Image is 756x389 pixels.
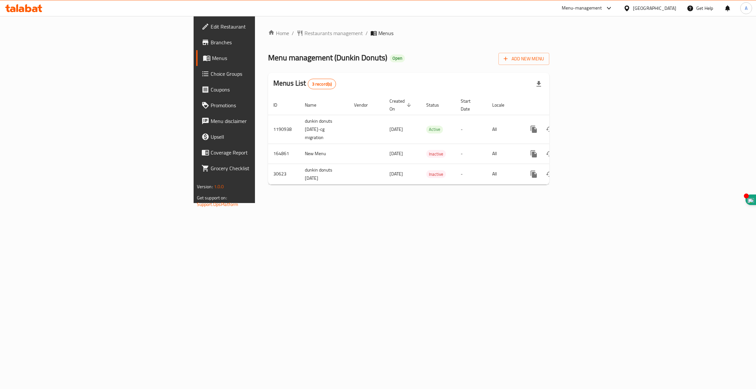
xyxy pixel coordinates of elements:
a: Restaurants management [297,29,363,37]
a: Branches [196,34,320,50]
a: Coverage Report [196,145,320,160]
td: All [487,144,521,164]
td: - [455,115,487,144]
h2: Menus List [273,78,336,89]
a: Choice Groups [196,66,320,82]
td: New Menu [300,144,349,164]
span: Coupons [211,86,315,93]
span: Choice Groups [211,70,315,78]
a: Upsell [196,129,320,145]
a: Promotions [196,97,320,113]
span: 1.0.0 [214,182,224,191]
td: dunkin donuts [DATE]-cg migration [300,115,349,144]
span: Start Date [461,97,479,113]
div: Menu-management [562,4,602,12]
td: All [487,164,521,184]
span: Open [390,55,405,61]
span: Grocery Checklist [211,164,315,172]
span: Menu disclaimer [211,117,315,125]
a: Grocery Checklist [196,160,320,176]
td: - [455,164,487,184]
button: more [526,166,542,182]
span: Inactive [426,150,446,158]
span: [DATE] [389,170,403,178]
button: Add New Menu [498,53,549,65]
span: Name [305,101,325,109]
div: Inactive [426,170,446,178]
span: Menus [378,29,393,37]
span: Add New Menu [504,55,544,63]
span: ID [273,101,286,109]
span: Restaurants management [304,29,363,37]
nav: breadcrumb [268,29,549,37]
a: Menu disclaimer [196,113,320,129]
div: Open [390,54,405,62]
td: All [487,115,521,144]
button: Change Status [542,121,557,137]
span: Vendor [354,101,376,109]
a: Edit Restaurant [196,19,320,34]
button: Change Status [542,166,557,182]
span: Menus [212,54,315,62]
div: Active [426,126,443,133]
span: Active [426,126,443,133]
span: Edit Restaurant [211,23,315,31]
div: Total records count [308,79,336,89]
div: [GEOGRAPHIC_DATA] [633,5,676,12]
span: Created On [389,97,413,113]
span: Menu management ( Dunkin Donuts ) [268,50,387,65]
span: Promotions [211,101,315,109]
button: more [526,146,542,162]
a: Support.OpsPlatform [197,200,239,209]
span: [DATE] [389,125,403,133]
span: Status [426,101,448,109]
td: - [455,144,487,164]
button: more [526,121,542,137]
td: dunkin donuts [DATE] [300,164,349,184]
table: enhanced table [268,95,594,185]
span: [DATE] [389,149,403,158]
span: Get support on: [197,194,227,202]
a: Coupons [196,82,320,97]
span: Inactive [426,171,446,178]
span: A [745,5,747,12]
span: Coverage Report [211,149,315,156]
span: Upsell [211,133,315,141]
span: Locale [492,101,513,109]
li: / [366,29,368,37]
a: Menus [196,50,320,66]
div: Export file [531,76,547,92]
th: Actions [521,95,594,115]
span: Branches [211,38,315,46]
span: 3 record(s) [308,81,336,87]
span: Version: [197,182,213,191]
button: Change Status [542,146,557,162]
